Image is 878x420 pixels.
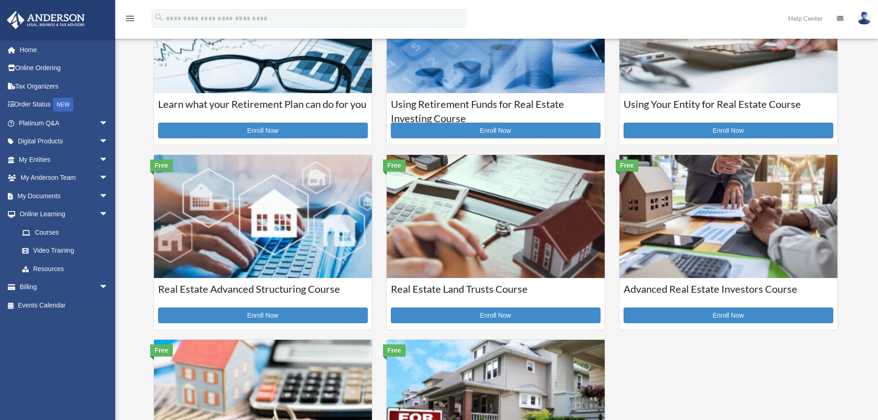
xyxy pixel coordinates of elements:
a: Resources [13,260,122,278]
a: Enroll Now [158,123,368,138]
div: Free [383,344,406,356]
a: My Documentsarrow_drop_down [6,187,122,205]
a: Courses [13,223,118,242]
span: arrow_drop_down [99,278,118,297]
h3: Real Estate Land Trusts Course [391,282,601,305]
div: NEW [53,98,73,112]
img: Anderson Advisors Platinum Portal [4,11,88,29]
a: Enroll Now [624,123,833,138]
a: Online Ordering [6,59,122,77]
a: Tax Organizers [6,77,122,95]
i: search [154,12,164,23]
a: Online Learningarrow_drop_down [6,205,122,224]
img: User Pic [857,12,871,25]
div: Free [383,160,406,172]
span: arrow_drop_down [99,114,118,133]
h3: Using Retirement Funds for Real Estate Investing Course [391,97,601,120]
a: My Entitiesarrow_drop_down [6,150,122,169]
span: arrow_drop_down [99,187,118,206]
a: Enroll Now [391,123,601,138]
h3: Advanced Real Estate Investors Course [624,282,833,305]
h3: Real Estate Advanced Structuring Course [158,282,368,305]
a: Events Calendar [6,296,122,314]
a: Home [6,41,122,59]
a: Order StatusNEW [6,95,122,114]
a: Digital Productsarrow_drop_down [6,132,122,151]
i: menu [124,13,136,24]
a: Video Training [13,242,122,260]
span: arrow_drop_down [99,169,118,188]
div: Free [150,344,173,356]
h3: Learn what your Retirement Plan can do for you [158,97,368,120]
a: Enroll Now [158,308,368,323]
span: arrow_drop_down [99,205,118,224]
a: menu [124,16,136,24]
a: Billingarrow_drop_down [6,278,122,296]
h3: Using Your Entity for Real Estate Course [624,97,833,120]
span: arrow_drop_down [99,150,118,169]
a: Enroll Now [391,308,601,323]
div: Free [616,160,639,172]
span: arrow_drop_down [99,132,118,151]
a: My Anderson Teamarrow_drop_down [6,169,122,187]
a: Enroll Now [624,308,833,323]
div: Free [150,160,173,172]
a: Platinum Q&Aarrow_drop_down [6,114,122,132]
